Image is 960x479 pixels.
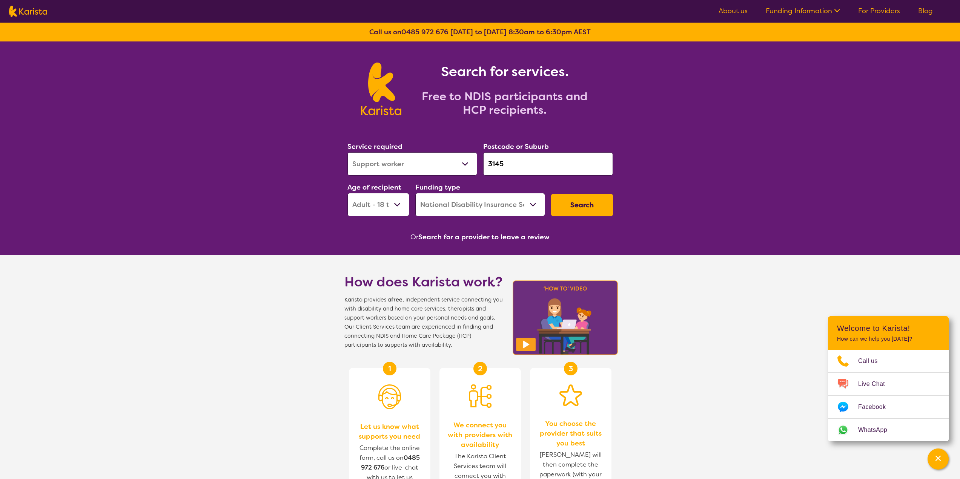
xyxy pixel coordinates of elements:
[361,63,401,115] img: Karista logo
[410,231,418,243] span: Or
[828,350,949,441] ul: Choose channel
[344,273,503,291] h1: How does Karista work?
[415,183,460,192] label: Funding type
[344,295,503,350] span: Karista provides a , independent service connecting you with disability and home care services, t...
[391,296,402,303] b: free
[469,384,492,408] img: Person being matched to services icon
[356,422,423,441] span: Let us know what supports you need
[719,6,748,15] a: About us
[551,194,613,216] button: Search
[559,384,582,406] img: Star icon
[347,183,401,192] label: Age of recipient
[473,362,487,375] div: 2
[447,420,513,450] span: We connect you with providers with availability
[410,63,599,81] h1: Search for services.
[858,401,895,413] span: Facebook
[383,362,396,375] div: 1
[837,336,940,342] p: How can we help you [DATE]?
[828,316,949,441] div: Channel Menu
[538,419,604,448] span: You choose the provider that suits you best
[401,28,449,37] a: 0485 972 676
[858,355,887,367] span: Call us
[483,142,549,151] label: Postcode or Suburb
[858,6,900,15] a: For Providers
[378,384,401,409] img: Person with headset icon
[766,6,840,15] a: Funding Information
[347,142,402,151] label: Service required
[483,152,613,176] input: Type
[858,378,894,390] span: Live Chat
[837,324,940,333] h2: Welcome to Karista!
[510,278,621,357] img: Karista video
[418,231,550,243] button: Search for a provider to leave a review
[928,448,949,470] button: Channel Menu
[828,419,949,441] a: Web link opens in a new tab.
[918,6,933,15] a: Blog
[858,424,896,436] span: WhatsApp
[369,28,591,37] b: Call us on [DATE] to [DATE] 8:30am to 6:30pm AEST
[410,90,599,117] h2: Free to NDIS participants and HCP recipients.
[564,362,578,375] div: 3
[9,6,47,17] img: Karista logo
